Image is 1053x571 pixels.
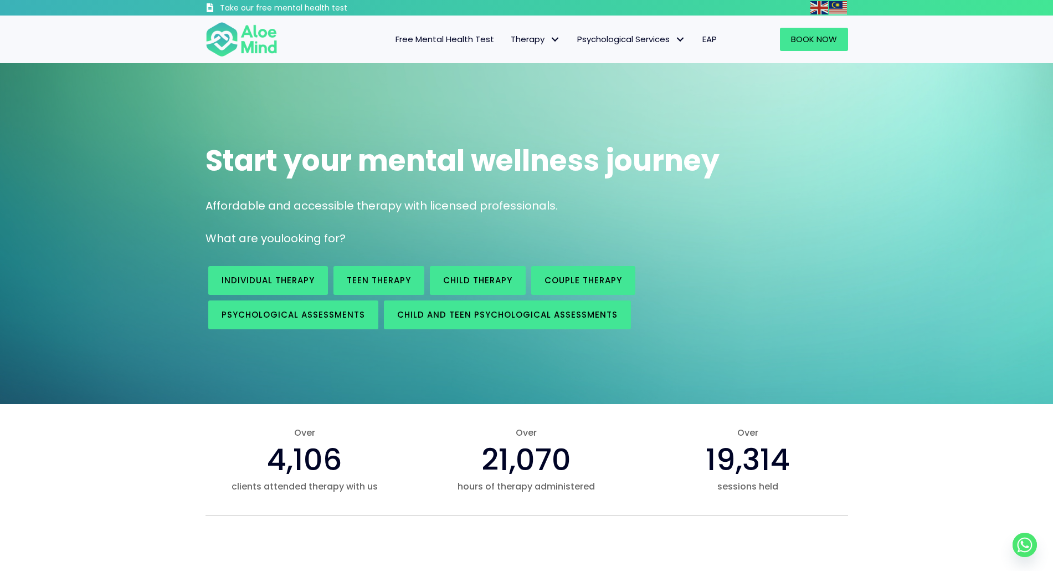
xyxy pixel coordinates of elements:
span: 4,106 [267,439,342,481]
span: Psychological assessments [222,309,365,320]
a: English [810,1,829,14]
a: Malay [829,1,848,14]
a: Couple therapy [531,266,635,295]
span: Couple therapy [545,274,622,286]
a: EAP [694,28,725,51]
img: Aloe mind Logo [206,21,278,58]
span: Therapy: submenu [547,32,563,48]
a: Take our free mental health test [206,3,407,16]
span: Therapy [511,33,561,45]
a: Whatsapp [1013,533,1037,557]
a: Book Now [780,28,848,51]
span: Over [648,426,847,439]
a: TherapyTherapy: submenu [502,28,569,51]
a: Child Therapy [430,266,526,295]
span: Teen Therapy [347,274,411,286]
span: looking for? [281,231,346,246]
span: hours of therapy administered [427,480,626,493]
span: Psychological Services: submenu [672,32,689,48]
h3: Take our free mental health test [220,3,407,14]
p: Affordable and accessible therapy with licensed professionals. [206,198,848,214]
span: Psychological Services [577,33,686,45]
a: Teen Therapy [333,266,424,295]
span: Book Now [791,33,837,45]
span: Free Mental Health Test [395,33,494,45]
a: Psychological ServicesPsychological Services: submenu [569,28,694,51]
span: Start your mental wellness journey [206,140,720,181]
span: 19,314 [706,439,790,481]
span: sessions held [648,480,847,493]
a: Individual therapy [208,266,328,295]
span: Over [427,426,626,439]
span: EAP [702,33,717,45]
nav: Menu [292,28,725,51]
span: Child and Teen Psychological assessments [397,309,618,320]
span: What are you [206,231,281,246]
span: Child Therapy [443,274,512,286]
a: Free Mental Health Test [387,28,502,51]
img: ms [829,1,847,14]
span: Over [206,426,405,439]
a: Child and Teen Psychological assessments [384,300,631,329]
img: en [810,1,828,14]
span: Individual therapy [222,274,315,286]
span: 21,070 [481,439,571,481]
a: Psychological assessments [208,300,378,329]
span: clients attended therapy with us [206,480,405,493]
